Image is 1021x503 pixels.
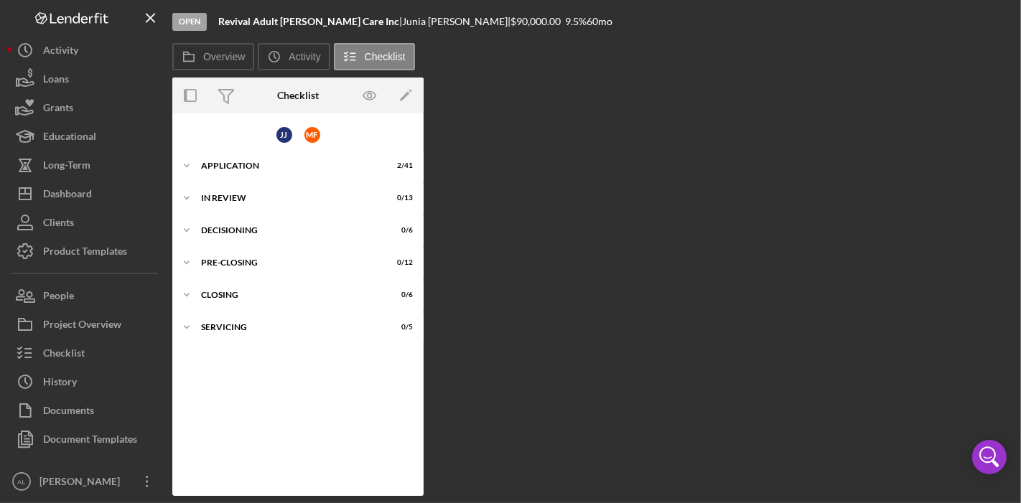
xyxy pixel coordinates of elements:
div: M F [304,127,320,143]
div: | [218,16,402,27]
label: Checklist [365,51,406,62]
button: Long-Term [7,151,165,179]
div: 2 / 41 [387,161,413,170]
div: In Review [201,194,377,202]
button: Grants [7,93,165,122]
div: Long-Term [43,151,90,183]
div: Pre-Closing [201,258,377,267]
div: Servicing [201,323,377,332]
div: Dashboard [43,179,92,212]
button: Clients [7,208,165,237]
div: Open Intercom Messenger [972,440,1007,474]
label: Activity [289,51,320,62]
div: [PERSON_NAME] [36,467,129,499]
label: Overview [203,51,245,62]
button: Checklist [334,43,415,70]
div: 0 / 6 [387,291,413,299]
div: Product Templates [43,237,127,269]
div: 0 / 6 [387,226,413,235]
div: Junia [PERSON_NAME] | [402,16,510,27]
div: Document Templates [43,425,137,457]
div: Closing [201,291,377,299]
button: Project Overview [7,310,165,339]
button: Loans [7,65,165,93]
text: AL [17,478,26,486]
div: History [43,367,77,400]
button: Checklist [7,339,165,367]
button: AL[PERSON_NAME] [7,467,165,496]
div: Activity [43,36,78,68]
div: Clients [43,208,74,240]
button: Dashboard [7,179,165,208]
div: Open [172,13,207,31]
button: People [7,281,165,310]
div: $90,000.00 [510,16,565,27]
div: Decisioning [201,226,377,235]
b: Revival Adult [PERSON_NAME] Care Inc [218,15,399,27]
div: J J [276,127,292,143]
button: Activity [258,43,330,70]
button: Activity [7,36,165,65]
div: Grants [43,93,73,126]
div: Educational [43,122,96,154]
div: 0 / 13 [387,194,413,202]
button: Product Templates [7,237,165,265]
button: Overview [172,43,254,70]
div: Application [201,161,377,170]
div: 0 / 5 [387,323,413,332]
div: Checklist [277,90,319,101]
div: Documents [43,396,94,428]
div: People [43,281,74,314]
div: 9.5 % [565,16,587,27]
div: Loans [43,65,69,97]
div: Project Overview [43,310,121,342]
button: Educational [7,122,165,151]
div: 0 / 12 [387,258,413,267]
button: Documents [7,396,165,425]
button: Document Templates [7,425,165,453]
div: 60 mo [587,16,612,27]
button: History [7,367,165,396]
div: Checklist [43,339,85,371]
